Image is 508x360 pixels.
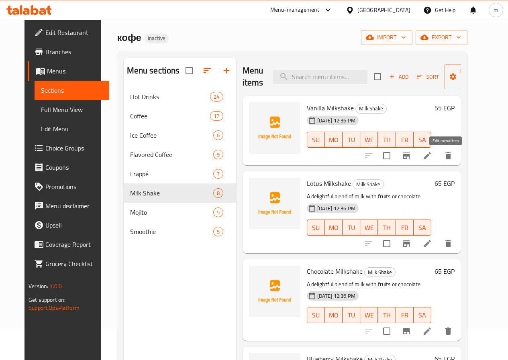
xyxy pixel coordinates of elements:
[307,265,363,277] span: Chocolate Milkshake
[28,158,109,177] a: Coupons
[343,220,360,236] button: TU
[45,201,103,211] span: Menu disclaimer
[396,307,414,323] button: FR
[217,61,236,80] button: Add section
[415,71,441,83] button: Sort
[364,267,396,277] div: Milk Shake
[214,132,223,139] span: 6
[365,268,395,277] span: Milk Shake
[45,28,103,37] span: Edit Restaurant
[439,234,458,253] button: delete
[307,177,351,189] span: Lotus Milkshake
[367,33,406,43] span: import
[124,145,236,164] div: Flavored Coffee9
[397,321,416,341] button: Branch-specific-item
[145,34,169,43] div: Inactive
[45,163,103,172] span: Coupons
[145,35,169,42] span: Inactive
[397,146,416,165] button: Branch-specific-item
[378,132,396,148] button: TH
[386,71,412,83] span: Add item
[310,309,322,321] span: SU
[270,5,320,15] div: Menu-management
[360,220,378,236] button: WE
[361,30,412,45] button: import
[414,220,431,236] button: SA
[41,85,103,95] span: Sections
[343,132,360,148] button: TU
[214,151,223,159] span: 9
[417,309,428,321] span: SA
[181,62,198,79] span: Select all sections
[328,134,339,146] span: MO
[422,33,461,43] span: export
[307,279,431,289] p: A delightful blend of milk with fruits or chocolate
[369,68,386,85] span: Select section
[353,180,384,189] span: Milk Shake
[378,323,395,340] span: Select to update
[396,220,414,236] button: FR
[307,220,325,236] button: SU
[346,309,357,321] span: TU
[130,227,213,236] span: Smoothie
[45,259,103,268] span: Grocery Checklist
[124,126,236,145] div: Ice Coffee6
[360,132,378,148] button: WE
[198,61,217,80] span: Sort sections
[346,134,357,146] span: TU
[439,146,458,165] button: delete
[399,222,410,234] span: FR
[213,188,223,198] div: items
[273,70,367,84] input: search
[124,183,236,203] div: Milk Shake8
[412,71,444,83] span: Sort items
[45,220,103,230] span: Upsell
[214,170,223,178] span: 7
[210,93,222,101] span: 24
[416,30,467,45] button: export
[124,222,236,241] div: Smoothie5
[397,234,416,253] button: Branch-specific-item
[45,47,103,57] span: Branches
[130,150,213,159] div: Flavored Coffee
[130,169,213,179] span: Frappé
[417,222,428,234] span: SA
[29,303,80,313] a: Support.OpsPlatform
[249,266,300,317] img: Chocolate Milkshake
[28,138,109,158] a: Choice Groups
[399,309,410,321] span: FR
[451,67,492,87] span: Manage items
[28,196,109,216] a: Menu disclaimer
[130,130,213,140] div: Ice Coffee
[357,6,410,14] div: [GEOGRAPHIC_DATA]
[210,111,223,121] div: items
[417,134,428,146] span: SA
[47,66,103,76] span: Menus
[417,72,439,81] span: Sort
[28,216,109,235] a: Upsell
[28,177,109,196] a: Promotions
[388,72,410,81] span: Add
[28,23,109,42] a: Edit Restaurant
[124,84,236,244] nav: Menu sections
[494,6,498,14] span: m
[310,134,322,146] span: SU
[124,203,236,222] div: Mojito5
[45,143,103,153] span: Choice Groups
[130,188,213,198] div: Milk Shake
[117,28,141,47] span: кофе
[307,191,431,201] p: A delightful blend of milk with fruits or chocolate
[328,309,339,321] span: MO
[35,81,109,100] a: Sections
[213,207,223,217] div: items
[45,182,103,191] span: Promotions
[378,220,396,236] button: TH
[214,209,223,216] span: 5
[399,134,410,146] span: FR
[444,64,498,89] button: Manage items
[35,119,109,138] a: Edit Menu
[435,178,455,189] h6: 65 EGP
[130,111,210,121] span: Coffee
